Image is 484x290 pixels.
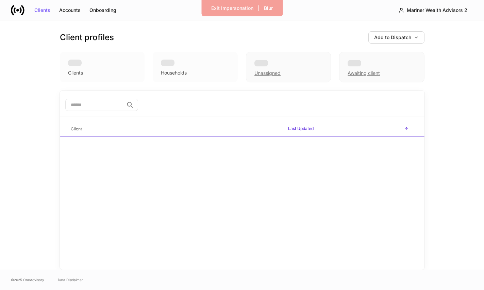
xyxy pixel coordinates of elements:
[68,122,280,136] span: Client
[68,69,83,76] div: Clients
[59,8,81,13] div: Accounts
[58,277,83,283] a: Data Disclaimer
[368,31,424,44] button: Add to Dispatch
[60,32,114,43] h3: Client profiles
[207,3,258,14] button: Exit Impersonation
[339,52,424,82] div: Awaiting client
[11,277,44,283] span: © 2025 OneAdvisory
[71,126,82,132] h6: Client
[407,8,467,13] div: Mariner Wealth Advisors 2
[34,8,50,13] div: Clients
[211,6,253,11] div: Exit Impersonation
[374,35,419,40] div: Add to Dispatch
[55,5,85,16] button: Accounts
[288,125,314,132] h6: Last Updated
[85,5,121,16] button: Onboarding
[264,6,273,11] div: Blur
[285,122,411,136] span: Last Updated
[89,8,116,13] div: Onboarding
[30,5,55,16] button: Clients
[246,52,331,82] div: Unassigned
[254,70,281,77] div: Unassigned
[260,3,277,14] button: Blur
[161,69,187,76] div: Households
[393,4,473,16] button: Mariner Wealth Advisors 2
[348,70,380,77] div: Awaiting client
